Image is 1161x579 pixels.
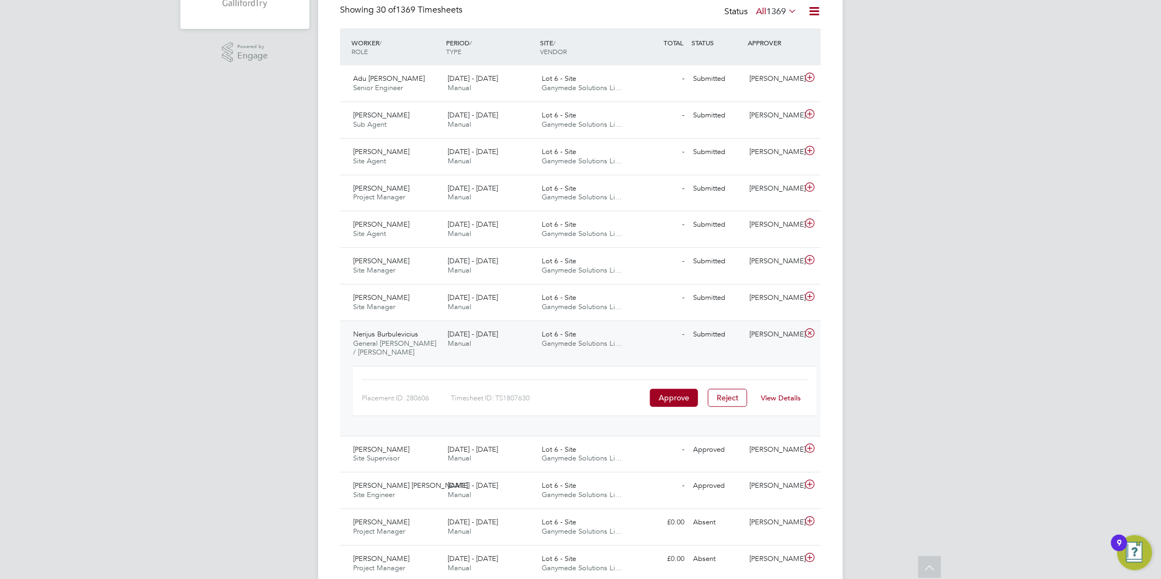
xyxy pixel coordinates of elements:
[632,477,689,495] div: -
[448,192,471,202] span: Manual
[353,339,436,357] span: General [PERSON_NAME] / [PERSON_NAME]
[746,180,802,198] div: [PERSON_NAME]
[689,513,746,531] div: Absent
[542,229,623,238] span: Ganymede Solutions Li…
[761,393,801,403] a: View Details
[353,293,409,302] span: [PERSON_NAME]
[353,453,400,463] span: Site Supervisor
[542,329,577,339] span: Lot 6 - Site
[353,302,395,311] span: Site Manager
[632,550,689,568] div: £0.00
[448,490,471,499] span: Manual
[689,143,746,161] div: Submitted
[542,220,577,229] span: Lot 6 - Site
[542,256,577,265] span: Lot 6 - Site
[746,33,802,52] div: APPROVER
[353,329,418,339] span: Nerijus Burbulevicius
[376,4,462,15] span: 1369 Timesheets
[542,563,623,572] span: Ganymede Solutions Li…
[353,517,409,527] span: [PERSON_NAME]
[237,51,268,61] span: Engage
[448,256,498,265] span: [DATE] - [DATE]
[448,229,471,238] span: Manual
[448,453,471,463] span: Manual
[542,453,623,463] span: Ganymede Solutions Li…
[632,216,689,234] div: -
[542,192,623,202] span: Ganymede Solutions Li…
[448,120,471,129] span: Manual
[349,33,443,61] div: WORKER
[632,70,689,88] div: -
[353,156,386,166] span: Site Agent
[542,445,577,454] span: Lot 6 - Site
[1117,543,1122,557] div: 9
[766,6,786,17] span: 1369
[542,554,577,563] span: Lot 6 - Site
[353,229,386,238] span: Site Agent
[724,4,799,20] div: Status
[353,265,395,275] span: Site Manager
[448,184,498,193] span: [DATE] - [DATE]
[353,74,425,83] span: Adu [PERSON_NAME]
[451,389,647,407] div: Timesheet ID: TS1807630
[340,4,465,16] div: Showing
[542,120,623,129] span: Ganymede Solutions Li…
[632,252,689,270] div: -
[443,33,538,61] div: PERIOD
[689,33,746,52] div: STATUS
[448,293,498,302] span: [DATE] - [DATE]
[362,389,451,407] div: Placement ID: 280606
[746,550,802,568] div: [PERSON_NAME]
[353,563,405,572] span: Project Manager
[746,441,802,459] div: [PERSON_NAME]
[448,110,498,120] span: [DATE] - [DATE]
[353,554,409,563] span: [PERSON_NAME]
[542,110,577,120] span: Lot 6 - Site
[632,107,689,125] div: -
[632,326,689,344] div: -
[353,256,409,265] span: [PERSON_NAME]
[746,216,802,234] div: [PERSON_NAME]
[353,192,405,202] span: Project Manager
[448,554,498,563] span: [DATE] - [DATE]
[237,42,268,51] span: Powered by
[689,180,746,198] div: Submitted
[353,184,409,193] span: [PERSON_NAME]
[746,252,802,270] div: [PERSON_NAME]
[746,143,802,161] div: [PERSON_NAME]
[746,70,802,88] div: [PERSON_NAME]
[689,216,746,234] div: Submitted
[689,477,746,495] div: Approved
[353,490,395,499] span: Site Engineer
[222,42,268,63] a: Powered byEngage
[448,302,471,311] span: Manual
[689,252,746,270] div: Submitted
[632,441,689,459] div: -
[353,110,409,120] span: [PERSON_NAME]
[448,445,498,454] span: [DATE] - [DATE]
[664,38,683,47] span: TOTAL
[542,339,623,348] span: Ganymede Solutions Li…
[448,147,498,156] span: [DATE] - [DATE]
[542,156,623,166] span: Ganymede Solutions Li…
[746,326,802,344] div: [PERSON_NAME]
[542,184,577,193] span: Lot 6 - Site
[689,289,746,307] div: Submitted
[632,513,689,531] div: £0.00
[650,389,698,406] button: Approve
[448,74,498,83] span: [DATE] - [DATE]
[689,107,746,125] div: Submitted
[448,156,471,166] span: Manual
[379,38,382,47] span: /
[448,265,471,275] span: Manual
[538,33,632,61] div: SITE
[542,527,623,536] span: Ganymede Solutions Li…
[632,289,689,307] div: -
[448,329,498,339] span: [DATE] - [DATE]
[351,47,368,56] span: ROLE
[746,289,802,307] div: [PERSON_NAME]
[746,107,802,125] div: [PERSON_NAME]
[746,477,802,495] div: [PERSON_NAME]
[542,74,577,83] span: Lot 6 - Site
[542,302,623,311] span: Ganymede Solutions Li…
